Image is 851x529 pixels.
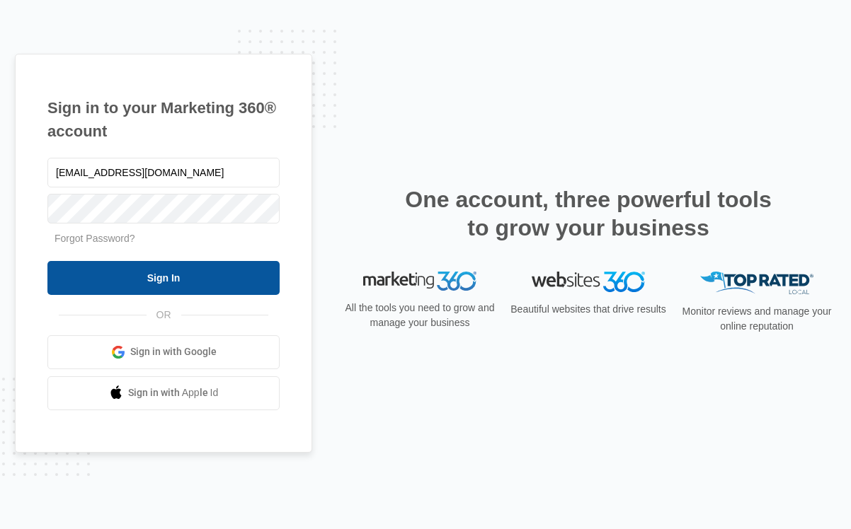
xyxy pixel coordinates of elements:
[47,376,280,410] a: Sign in with Apple Id
[509,302,668,317] p: Beautiful websites that drive results
[47,158,280,187] input: Email
[47,261,280,295] input: Sign In
[678,304,836,334] p: Monitor reviews and manage your online reputation
[532,272,645,292] img: Websites 360
[341,301,499,330] p: All the tools you need to grow and manage your business
[363,272,476,291] img: Marketing 360
[55,233,135,244] a: Forgot Password?
[147,308,181,322] span: OR
[47,335,280,369] a: Sign in with Google
[700,272,813,295] img: Top Rated Local
[128,385,219,400] span: Sign in with Apple Id
[47,96,280,143] h1: Sign in to your Marketing 360® account
[401,185,776,242] h2: One account, three powerful tools to grow your business
[130,344,217,359] span: Sign in with Google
